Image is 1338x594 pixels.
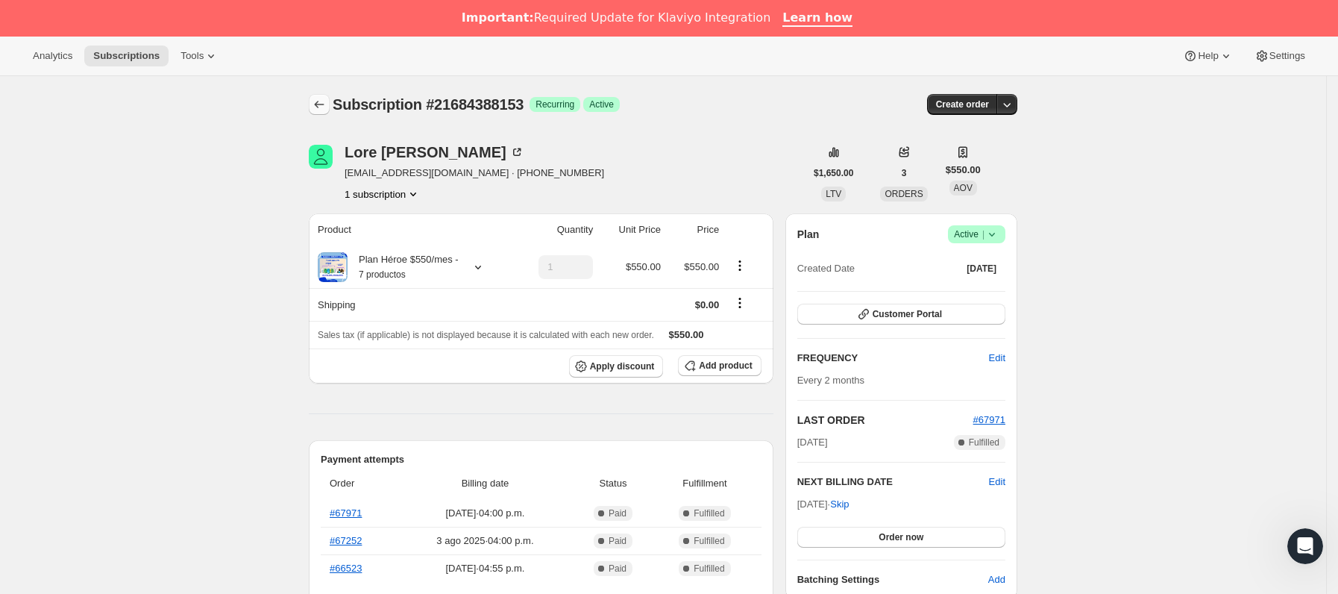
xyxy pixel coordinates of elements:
[694,535,724,547] span: Fulfilled
[657,476,752,491] span: Fulfillment
[967,263,996,275] span: [DATE]
[333,96,524,113] span: Subscription #21684388153
[609,563,626,575] span: Paid
[513,213,597,246] th: Quantity
[782,10,852,27] a: Learn how
[180,50,204,62] span: Tools
[954,227,999,242] span: Active
[401,534,569,548] span: 3 ago 2025 · 04:00 p.m.
[1174,46,1242,66] button: Help
[1287,528,1323,564] iframe: Intercom live chat
[569,355,664,378] button: Apply discount
[359,269,406,280] small: 7 productos
[401,561,569,576] span: [DATE] · 04:55 p.m.
[797,375,864,386] span: Every 2 months
[893,163,916,184] button: 3
[1269,50,1305,62] span: Settings
[797,351,989,366] h2: FREQUENCY
[345,187,421,201] button: Product actions
[797,498,849,510] span: [DATE] ·
[330,563,362,574] a: #66523
[330,535,362,546] a: #67252
[589,99,614,110] span: Active
[330,507,362,519] a: #67971
[609,507,626,519] span: Paid
[805,163,862,184] button: $1,650.00
[401,476,569,491] span: Billing date
[873,308,942,320] span: Customer Portal
[946,163,981,178] span: $550.00
[626,261,661,272] span: $550.00
[969,437,999,448] span: Fulfilled
[609,535,626,547] span: Paid
[699,360,752,372] span: Add product
[665,213,723,246] th: Price
[401,506,569,521] span: [DATE] · 04:00 p.m.
[309,213,513,246] th: Product
[1198,50,1218,62] span: Help
[309,145,333,169] span: Lore Cid Ochoa
[879,531,923,543] span: Order now
[694,507,724,519] span: Fulfilled
[797,475,989,490] h2: NEXT BILLING DATE
[462,10,534,25] b: Important:
[172,46,227,66] button: Tools
[321,452,761,467] h2: Payment attempts
[982,228,984,240] span: |
[989,475,1005,490] button: Edit
[590,360,655,372] span: Apply discount
[728,295,752,311] button: Shipping actions
[345,166,604,181] span: [EMAIL_ADDRESS][DOMAIN_NAME] · [PHONE_NUMBER]
[33,50,72,62] span: Analytics
[684,261,719,272] span: $550.00
[24,46,81,66] button: Analytics
[830,497,849,512] span: Skip
[535,99,574,110] span: Recurring
[597,213,665,246] th: Unit Price
[797,413,973,428] h2: LAST ORDER
[980,346,1014,370] button: Edit
[348,252,459,282] div: Plan Héroe $550/mes -
[1246,46,1314,66] button: Settings
[462,10,770,25] div: Required Update for Klaviyo Integration
[797,227,820,242] h2: Plan
[93,50,160,62] span: Subscriptions
[973,413,1005,428] button: #67971
[345,145,524,160] div: Lore [PERSON_NAME]
[927,94,998,115] button: Create order
[954,183,973,193] span: AOV
[797,572,988,587] h6: Batching Settings
[318,252,348,282] img: product img
[797,527,1005,548] button: Order now
[678,355,761,376] button: Add product
[902,167,907,179] span: 3
[321,467,397,500] th: Order
[694,563,724,575] span: Fulfilled
[973,414,1005,425] a: #67971
[728,257,752,274] button: Product actions
[958,258,1005,279] button: [DATE]
[821,493,858,516] button: Skip
[797,261,855,276] span: Created Date
[936,99,989,110] span: Create order
[988,572,1005,587] span: Add
[979,568,1014,592] button: Add
[309,94,330,115] button: Subscriptions
[309,288,513,321] th: Shipping
[669,329,704,340] span: $550.00
[84,46,169,66] button: Subscriptions
[797,435,828,450] span: [DATE]
[797,304,1005,325] button: Customer Portal
[814,167,853,179] span: $1,650.00
[989,351,1005,366] span: Edit
[318,330,654,340] span: Sales tax (if applicable) is not displayed because it is calculated with each new order.
[885,189,923,199] span: ORDERS
[826,189,841,199] span: LTV
[695,299,720,310] span: $0.00
[578,476,649,491] span: Status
